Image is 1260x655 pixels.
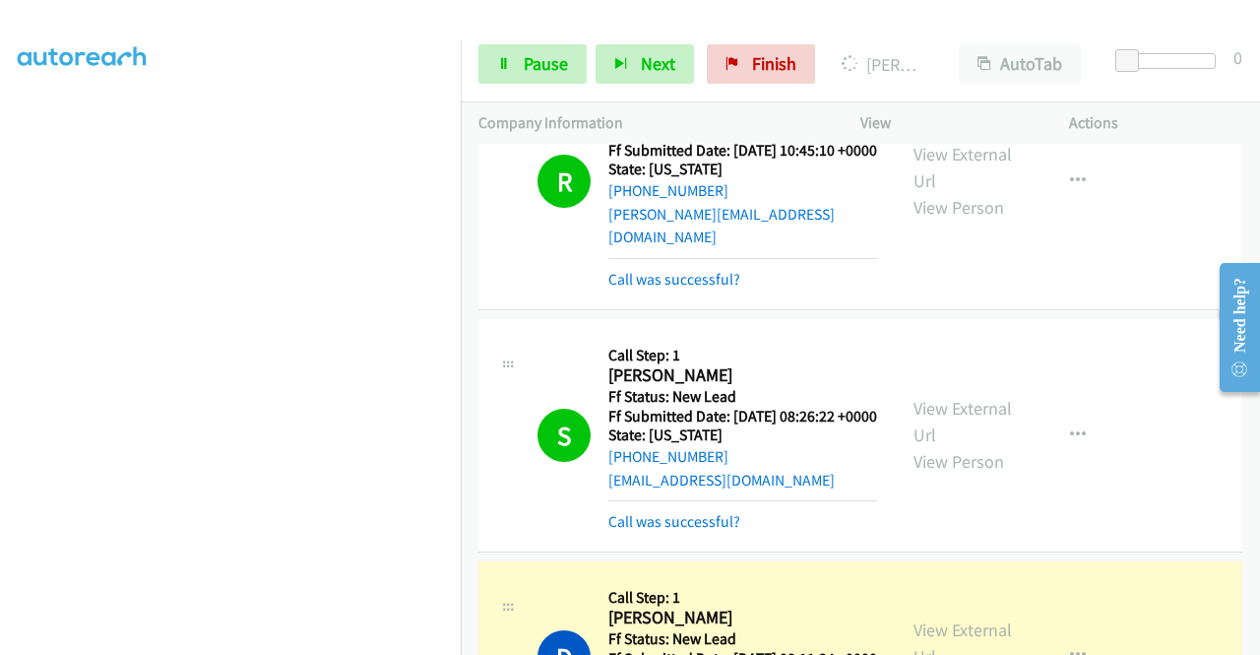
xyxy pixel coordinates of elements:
[596,44,694,84] button: Next
[478,44,587,84] a: Pause
[913,450,1004,473] a: View Person
[608,588,877,608] h5: Call Step: 1
[752,52,796,75] span: Finish
[608,364,877,387] h2: [PERSON_NAME]
[913,397,1012,446] a: View External Url
[641,52,675,75] span: Next
[537,155,591,208] h1: R
[608,181,728,200] a: [PHONE_NUMBER]
[1204,249,1260,406] iframe: Resource Center
[608,447,728,466] a: [PHONE_NUMBER]
[1125,53,1216,69] div: Delay between calls (in seconds)
[842,51,923,78] p: [PERSON_NAME]
[608,205,835,247] a: [PERSON_NAME][EMAIL_ADDRESS][DOMAIN_NAME]
[913,143,1012,192] a: View External Url
[608,346,877,365] h5: Call Step: 1
[608,407,877,426] h5: Ff Submitted Date: [DATE] 08:26:22 +0000
[860,111,1034,135] p: View
[707,44,815,84] a: Finish
[913,196,1004,219] a: View Person
[537,409,591,462] h1: S
[608,607,877,629] h2: [PERSON_NAME]
[608,426,877,445] h5: State: [US_STATE]
[1233,44,1242,71] div: 0
[608,471,835,490] a: [EMAIL_ADDRESS][DOMAIN_NAME]
[608,141,878,161] h5: Ff Submitted Date: [DATE] 10:45:10 +0000
[608,387,877,407] h5: Ff Status: New Lead
[959,44,1081,84] button: AutoTab
[608,512,740,531] a: Call was successful?
[608,629,877,649] h5: Ff Status: New Lead
[608,270,740,289] a: Call was successful?
[608,160,878,179] h5: State: [US_STATE]
[524,52,568,75] span: Pause
[1069,111,1242,135] p: Actions
[478,111,825,135] p: Company Information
